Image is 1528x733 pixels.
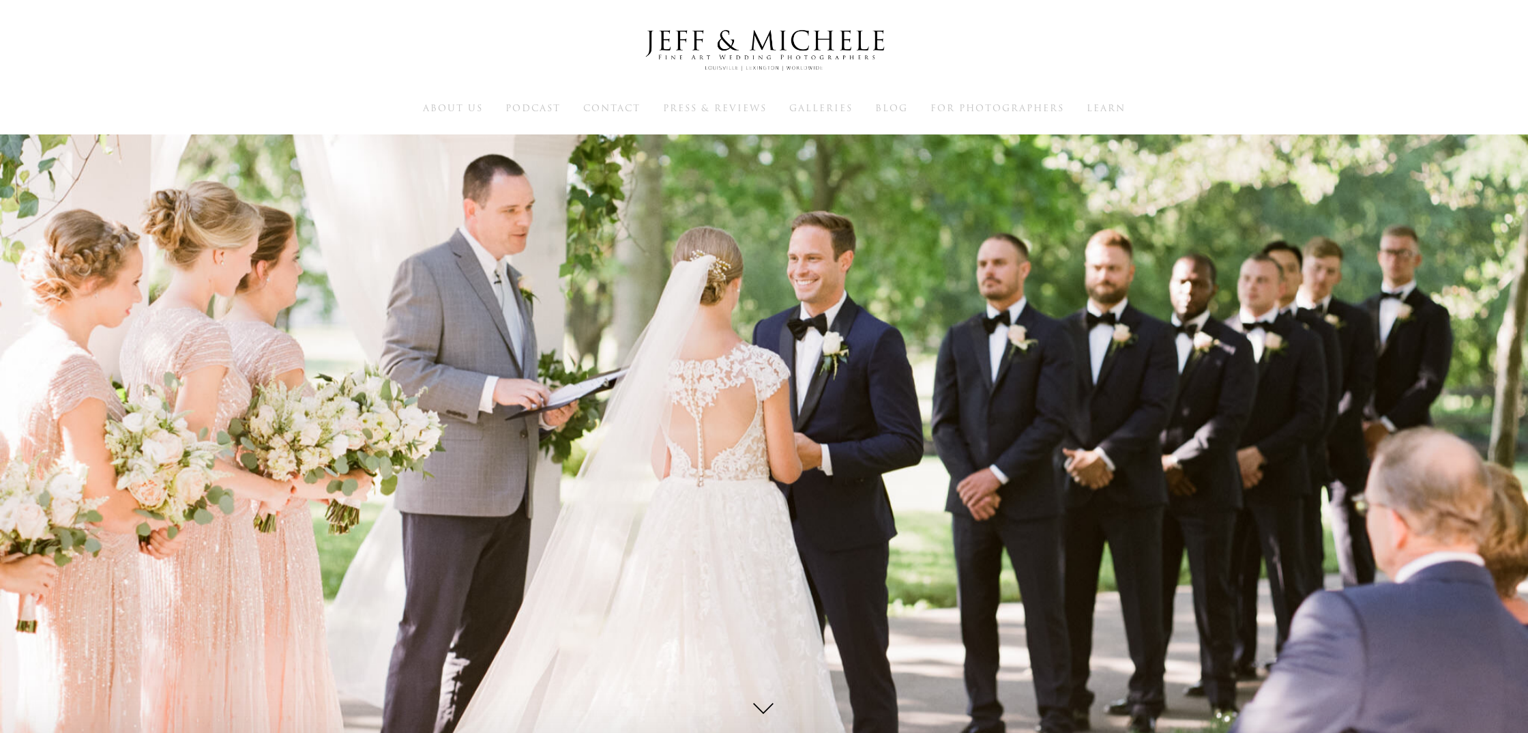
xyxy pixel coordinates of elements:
img: Louisville Wedding Photographers - Jeff & Michele Wedding Photographers [628,17,900,84]
span: About Us [423,102,483,115]
a: Learn [1087,102,1126,114]
span: Contact [583,102,641,115]
span: Galleries [789,102,853,115]
span: Podcast [505,102,561,115]
a: Blog [875,102,908,114]
span: For Photographers [930,102,1064,115]
a: Press & Reviews [663,102,767,114]
a: About Us [423,102,483,114]
a: Podcast [505,102,561,114]
a: Contact [583,102,641,114]
span: Learn [1087,102,1126,115]
span: Blog [875,102,908,115]
a: Galleries [789,102,853,114]
a: For Photographers [930,102,1064,114]
span: Press & Reviews [663,102,767,115]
